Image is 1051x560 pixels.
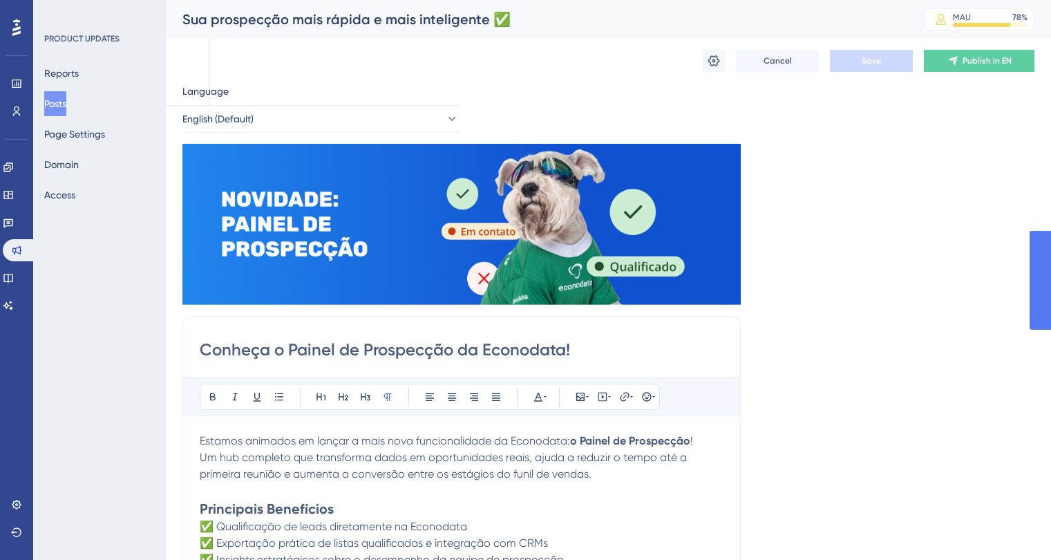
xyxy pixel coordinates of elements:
[44,61,79,86] button: Reports
[736,50,819,72] button: Cancel
[200,520,467,533] span: ✅ Qualificação de leads diretamente na Econodata
[44,91,66,116] button: Posts
[182,10,889,29] div: Sua prospecção mais rápida e mais inteligente ✅
[44,183,75,207] button: Access
[182,83,229,100] span: Language
[953,12,971,23] div: MAU
[182,105,459,133] button: English (Default)
[963,55,1012,66] span: Publish in EN
[862,55,881,66] span: Save
[182,111,254,127] span: English (Default)
[690,434,693,447] span: !
[830,50,913,72] button: Save
[200,339,723,361] input: Post Title
[200,451,690,480] span: Um hub completo que transforma dados em oportunidades reais, ajuda a reduzir o tempo até a primei...
[1012,12,1028,23] div: 78 %
[182,144,741,305] img: file-1759876210631.png
[44,122,105,147] button: Page Settings
[993,505,1034,547] iframe: UserGuiding AI Assistant Launcher
[924,50,1034,72] button: Publish in EN
[200,536,548,550] span: ✅ Exportação prática de listas qualificadas e integração com CRMs
[200,501,334,517] strong: Principais Benefícios
[200,434,570,447] span: Estamos animados em lançar a mais nova funcionalidade da Econodata:
[44,152,79,177] button: Domain
[44,33,120,44] div: PRODUCT UPDATES
[764,55,792,66] span: Cancel
[570,434,690,447] strong: o Painel de Prospecção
